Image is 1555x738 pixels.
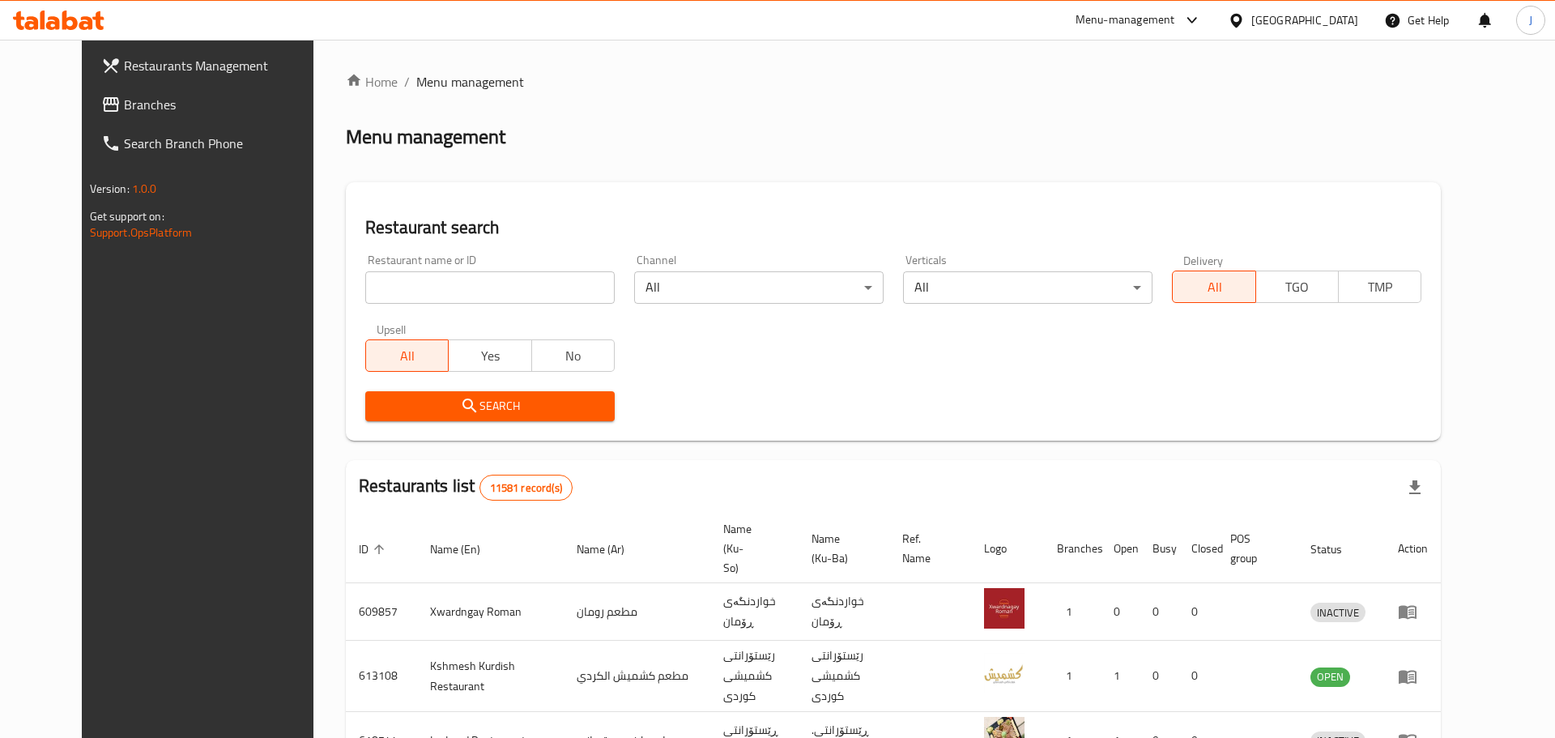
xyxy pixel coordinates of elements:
td: مطعم كشميش الكردي [564,641,710,712]
td: مطعم رومان [564,583,710,641]
h2: Restaurant search [365,215,1421,240]
div: Export file [1395,468,1434,507]
div: All [634,271,884,304]
label: Delivery [1183,254,1224,266]
button: Yes [448,339,531,372]
span: 1.0.0 [132,178,157,199]
button: No [531,339,615,372]
span: TMP [1345,275,1415,299]
span: OPEN [1310,668,1350,686]
td: 613108 [346,641,417,712]
div: OPEN [1310,668,1350,687]
td: 1 [1101,641,1140,712]
span: ID [359,540,390,559]
span: 11581 record(s) [480,480,572,496]
td: 0 [1140,583,1178,641]
span: Name (Ku-Ba) [812,529,870,568]
span: POS group [1230,529,1278,568]
td: خواردنگەی ڕۆمان [710,583,799,641]
label: Upsell [377,323,407,335]
td: 1 [1044,583,1101,641]
th: Logo [971,514,1044,583]
td: رێستۆرانتی کشمیشى كوردى [799,641,889,712]
span: Menu management [416,72,524,92]
button: TGO [1255,271,1339,303]
div: Total records count [479,475,573,501]
div: Menu [1398,667,1428,686]
span: Name (Ku-So) [723,519,779,578]
span: INACTIVE [1310,604,1365,622]
button: TMP [1338,271,1421,303]
td: خواردنگەی ڕۆمان [799,583,889,641]
div: Menu-management [1076,11,1175,30]
a: Restaurants Management [88,46,342,85]
nav: breadcrumb [346,72,1441,92]
span: Search [378,396,602,416]
img: Xwardngay Roman [984,588,1025,629]
span: Search Branch Phone [124,134,329,153]
span: Yes [455,344,525,368]
div: Menu [1398,602,1428,621]
span: Restaurants Management [124,56,329,75]
td: Kshmesh Kurdish Restaurant [417,641,564,712]
input: Search for restaurant name or ID.. [365,271,615,304]
th: Closed [1178,514,1217,583]
th: Open [1101,514,1140,583]
th: Action [1385,514,1441,583]
td: 1 [1044,641,1101,712]
span: Get support on: [90,206,164,227]
a: Home [346,72,398,92]
td: 0 [1178,583,1217,641]
div: [GEOGRAPHIC_DATA] [1251,11,1358,29]
div: All [903,271,1152,304]
span: Status [1310,540,1363,559]
td: 609857 [346,583,417,641]
button: All [1172,271,1255,303]
h2: Menu management [346,124,505,150]
h2: Restaurants list [359,474,573,501]
span: All [373,344,442,368]
td: 0 [1178,641,1217,712]
span: Name (Ar) [577,540,645,559]
span: J [1529,11,1532,29]
a: Branches [88,85,342,124]
span: TGO [1263,275,1332,299]
th: Branches [1044,514,1101,583]
td: رێستۆرانتی کشمیشى كوردى [710,641,799,712]
td: 0 [1140,641,1178,712]
div: INACTIVE [1310,603,1365,622]
td: Xwardngay Roman [417,583,564,641]
span: Version: [90,178,130,199]
span: No [539,344,608,368]
span: Branches [124,95,329,114]
th: Busy [1140,514,1178,583]
span: Ref. Name [902,529,952,568]
button: Search [365,391,615,421]
span: Name (En) [430,540,501,559]
a: Support.OpsPlatform [90,222,193,243]
li: / [404,72,410,92]
td: 0 [1101,583,1140,641]
span: All [1179,275,1249,299]
img: Kshmesh Kurdish Restaurant [984,653,1025,693]
button: All [365,339,449,372]
a: Search Branch Phone [88,124,342,163]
